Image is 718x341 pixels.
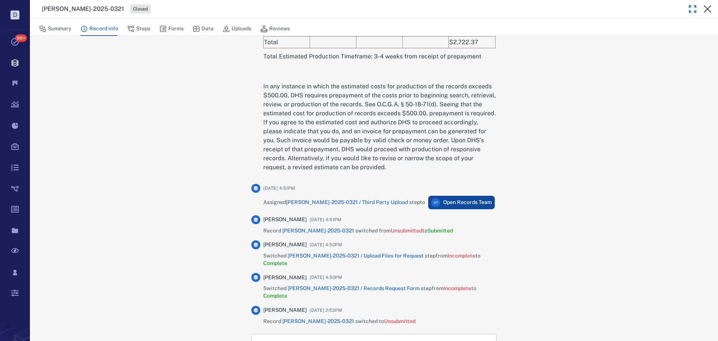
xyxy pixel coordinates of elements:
[685,1,700,16] button: Toggle Fullscreen
[282,318,354,324] a: [PERSON_NAME]-2025-0321
[384,318,415,324] span: Unsubmitted
[310,273,342,282] span: [DATE] 4:50PM
[263,199,425,206] span: Assigned step to
[448,253,475,259] span: Incomplete
[263,241,307,249] span: [PERSON_NAME]
[80,22,118,36] button: Record info
[193,22,214,36] button: Data
[310,215,341,224] span: [DATE] 4:51PM
[263,260,287,266] span: Complete
[391,228,422,234] span: Unsubmitted
[700,1,715,16] button: Close
[6,6,239,13] body: Rich Text Area. Press ALT-0 for help.
[444,285,471,291] span: Incomplete
[286,199,408,205] a: [PERSON_NAME]-2025-0321 / Third Party Upload
[263,318,415,325] span: Record switched to
[15,34,27,42] span: 99+
[310,240,342,249] span: [DATE] 4:50PM
[288,285,420,291] a: [PERSON_NAME]-2025-0321 / Records Request Form
[263,274,307,281] span: [PERSON_NAME]
[17,5,32,12] span: Help
[42,4,124,13] h3: [PERSON_NAME]-2025-0321
[39,22,71,36] button: Summary
[448,36,495,48] td: $2,722.37
[10,10,19,19] p: D
[127,22,150,36] button: Steps
[263,52,497,61] p: Total Estimated Production Timeframe: 3-4 weeks from receipt of prepayment
[427,228,453,234] span: Submitted
[263,216,307,223] span: [PERSON_NAME]
[263,82,497,172] p: In any instance in which the estimated costs for production of the records exceeds $500.00, DHS r...
[264,36,310,48] td: Total
[223,22,251,36] button: Uploads
[288,253,424,259] a: [PERSON_NAME]-2025-0321 / Upload Files for Request
[263,252,497,267] span: Switched step from to
[443,199,492,206] span: Open Records Team
[260,22,290,36] button: Reviews
[263,307,307,314] span: [PERSON_NAME]
[263,184,295,193] span: [DATE] 4:51PM
[132,6,149,12] span: Closed
[282,228,354,234] a: [PERSON_NAME]-2025-0321
[263,285,497,299] span: Switched step from to
[431,198,440,207] div: O T
[263,293,287,299] span: Complete
[310,306,342,315] span: [DATE] 2:53PM
[159,22,184,36] button: Forms
[263,227,453,235] span: Record switched from to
